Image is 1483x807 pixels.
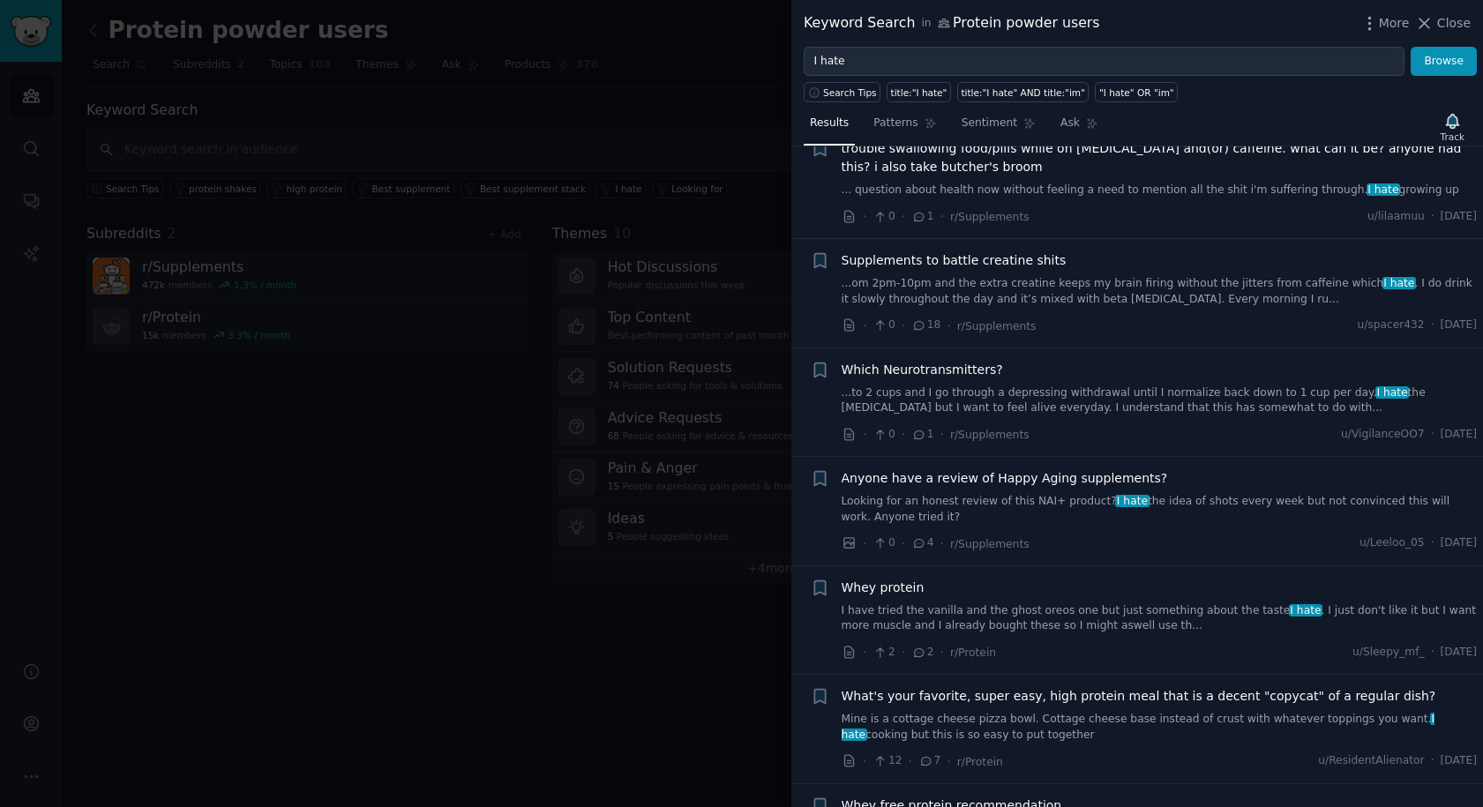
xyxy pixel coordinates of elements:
span: · [940,207,944,226]
span: r/Supplements [950,538,1030,550]
span: [DATE] [1441,535,1477,551]
span: · [863,643,866,661]
span: r/Protein [950,646,996,659]
span: 0 [873,209,895,225]
input: Try a keyword related to your business [804,47,1404,77]
a: Mine is a cottage cheese pizza bowl. Cottage cheese base instead of crust with whatever toppings ... [842,712,1478,743]
button: Close [1415,14,1471,33]
span: Sentiment [962,116,1017,131]
span: u/Leeloo_05 [1359,535,1425,551]
span: · [863,317,866,335]
span: · [863,534,866,553]
span: Search Tips [823,86,877,99]
span: · [909,752,912,771]
a: Whey protein [842,579,925,597]
a: Results [804,109,855,146]
span: 4 [911,535,933,551]
span: · [902,643,905,661]
span: · [940,643,944,661]
span: · [1431,427,1434,443]
a: Sentiment [955,109,1042,146]
span: · [940,425,944,444]
span: · [863,207,866,226]
a: Patterns [867,109,942,146]
span: u/lilaamuu [1367,209,1425,225]
span: I hate [1289,604,1323,616]
a: ...to 2 cups and I go through a depressing withdrawal until I normalize back down to 1 cup per da... [842,385,1478,416]
span: [DATE] [1441,318,1477,333]
span: · [902,317,905,335]
span: u/VigilanceOO7 [1341,427,1425,443]
span: I hate [1375,386,1410,399]
span: u/spacer432 [1357,318,1424,333]
span: [DATE] [1441,753,1477,769]
a: Anyone have a review of Happy Aging supplements? [842,469,1168,488]
span: [DATE] [1441,645,1477,661]
span: r/Supplements [957,320,1037,333]
span: 1 [911,209,933,225]
span: I hate [842,713,1435,741]
a: Looking for an honest review of this NAI+ product?I hatethe idea of shots every week but not conv... [842,494,1478,525]
span: I hate [1382,277,1417,289]
span: · [947,752,950,771]
a: Supplements to battle creatine shits [842,251,1067,270]
button: More [1360,14,1410,33]
span: [DATE] [1441,209,1477,225]
div: Keyword Search Protein powder users [804,12,1100,34]
span: 0 [873,427,895,443]
span: Close [1437,14,1471,33]
span: · [902,534,905,553]
a: I have tried the vanilla and the ghost oreos one but just something about the tasteI hate. I just... [842,603,1478,634]
span: 18 [911,318,940,333]
span: Patterns [873,116,918,131]
a: Ask [1054,109,1105,146]
span: r/Supplements [950,211,1030,223]
span: 1 [911,427,933,443]
span: · [902,207,905,226]
span: 12 [873,753,902,769]
span: · [1431,318,1434,333]
span: · [1431,209,1434,225]
span: r/Supplements [950,429,1030,441]
span: 0 [873,535,895,551]
span: 7 [918,753,940,769]
div: Track [1441,131,1464,143]
span: I hate [1367,183,1401,196]
span: I hate [1115,495,1150,507]
span: in [921,16,931,32]
span: · [863,425,866,444]
div: title:"I hate" [891,86,947,99]
span: Ask [1060,116,1080,131]
span: · [1431,535,1434,551]
a: ... question about health now without feeling a need to mention all the shit i'm suffering throug... [842,183,1478,198]
span: Which Neurotransmitters? [842,361,1003,379]
a: title:"I hate" AND title:"im" [957,82,1090,102]
a: ...om 2pm-10pm and the extra creatine keeps my brain firing without the jitters from caffeine whi... [842,276,1478,307]
span: [DATE] [1441,427,1477,443]
span: r/Protein [957,756,1003,768]
a: trouble swallowing food/pills while on [MEDICAL_DATA] and(or) caffeine. what can it be? anyone ha... [842,139,1478,176]
span: 0 [873,318,895,333]
div: title:"I hate" AND title:"im" [961,86,1085,99]
a: What's your favorite, super easy, high protein meal that is a decent "copycat" of a regular dish? [842,687,1436,706]
span: More [1379,14,1410,33]
span: u/ResidentAlienator [1318,753,1424,769]
div: "I hate" OR "im" [1099,86,1174,99]
button: Track [1434,108,1471,146]
span: 2 [911,645,933,661]
span: · [1431,753,1434,769]
span: · [940,534,944,553]
a: title:"I hate" [887,82,951,102]
span: · [947,317,950,335]
button: Search Tips [804,82,880,102]
span: · [863,752,866,771]
button: Browse [1411,47,1477,77]
span: u/Sleepy_mf_ [1352,645,1425,661]
span: 2 [873,645,895,661]
span: Results [810,116,849,131]
span: · [902,425,905,444]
